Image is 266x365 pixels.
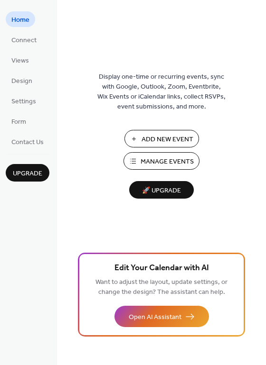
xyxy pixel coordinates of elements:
[11,15,29,25] span: Home
[13,169,42,179] span: Upgrade
[11,56,29,66] span: Views
[6,164,49,182] button: Upgrade
[6,32,42,47] a: Connect
[114,262,209,275] span: Edit Your Calendar with AI
[135,184,188,197] span: 🚀 Upgrade
[114,306,209,327] button: Open AI Assistant
[11,97,36,107] span: Settings
[142,135,193,145] span: Add New Event
[6,52,35,68] a: Views
[123,152,199,170] button: Manage Events
[11,76,32,86] span: Design
[124,130,199,147] button: Add New Event
[11,137,44,147] span: Contact Us
[6,93,42,109] a: Settings
[11,36,37,46] span: Connect
[6,73,38,88] a: Design
[6,113,32,129] a: Form
[6,11,35,27] a: Home
[129,181,194,199] button: 🚀 Upgrade
[129,312,181,322] span: Open AI Assistant
[6,134,49,149] a: Contact Us
[95,276,228,299] span: Want to adjust the layout, update settings, or change the design? The assistant can help.
[11,117,26,127] span: Form
[141,157,194,167] span: Manage Events
[97,72,226,112] span: Display one-time or recurring events, sync with Google, Outlook, Zoom, Eventbrite, Wix Events or ...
